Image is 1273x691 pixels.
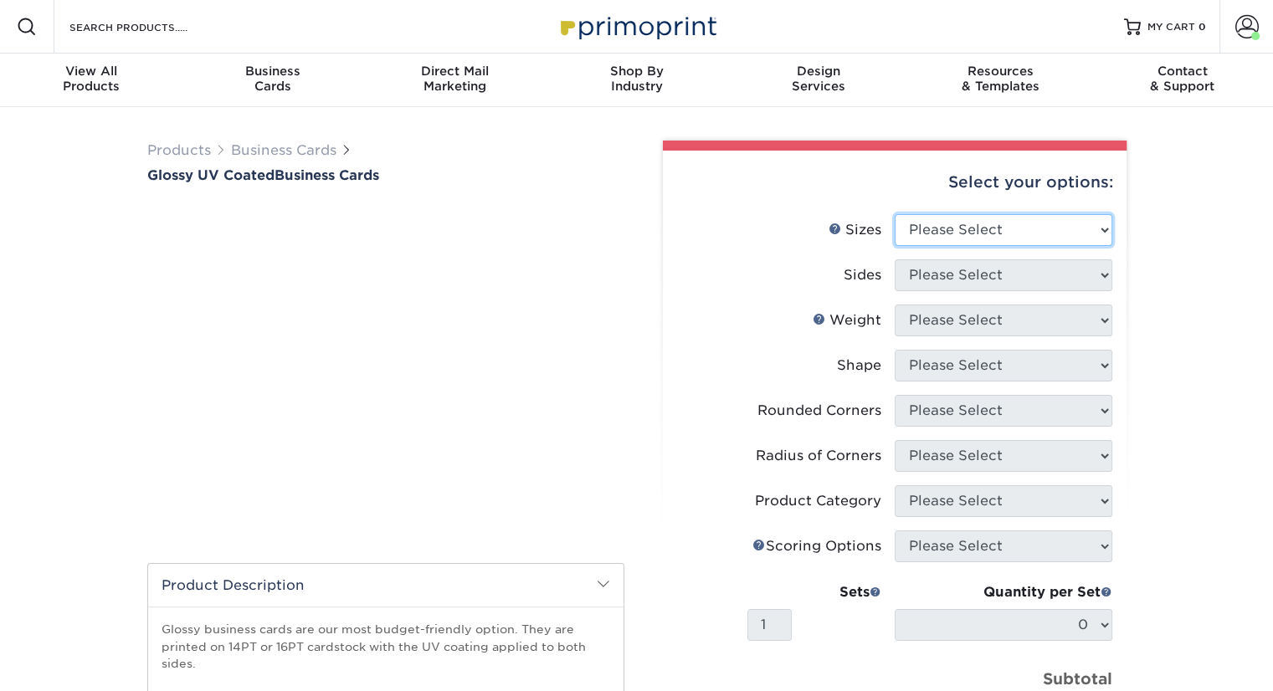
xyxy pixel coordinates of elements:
[829,220,881,240] div: Sizes
[1091,64,1273,79] span: Contact
[752,536,881,556] div: Scoring Options
[365,503,407,545] img: Business Cards 02
[546,64,727,79] span: Shop By
[182,64,363,79] span: Business
[727,54,909,107] a: DesignServices
[1043,669,1112,688] strong: Subtotal
[909,64,1091,79] span: Resources
[231,142,336,158] a: Business Cards
[844,265,881,285] div: Sides
[757,401,881,421] div: Rounded Corners
[148,564,624,607] h2: Product Description
[813,310,881,330] div: Weight
[895,582,1112,602] div: Quantity per Set
[182,64,363,94] div: Cards
[546,54,727,107] a: Shop ByIndustry
[364,64,546,94] div: Marketing
[909,54,1091,107] a: Resources& Templates
[1091,54,1273,107] a: Contact& Support
[147,142,211,158] a: Products
[909,64,1091,94] div: & Templates
[147,167,275,183] span: Glossy UV Coated
[68,17,231,37] input: SEARCH PRODUCTS.....
[837,356,881,376] div: Shape
[1091,64,1273,94] div: & Support
[147,167,624,183] a: Glossy UV CoatedBusiness Cards
[1147,20,1195,34] span: MY CART
[182,54,363,107] a: BusinessCards
[553,8,721,44] img: Primoprint
[364,64,546,79] span: Direct Mail
[727,64,909,94] div: Services
[755,491,881,511] div: Product Category
[756,446,881,466] div: Radius of Corners
[747,582,881,602] div: Sets
[676,151,1113,214] div: Select your options:
[1199,21,1206,33] span: 0
[727,64,909,79] span: Design
[421,503,463,545] img: Business Cards 03
[364,54,546,107] a: Direct MailMarketing
[309,503,351,545] img: Business Cards 01
[546,64,727,94] div: Industry
[147,167,624,183] h1: Business Cards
